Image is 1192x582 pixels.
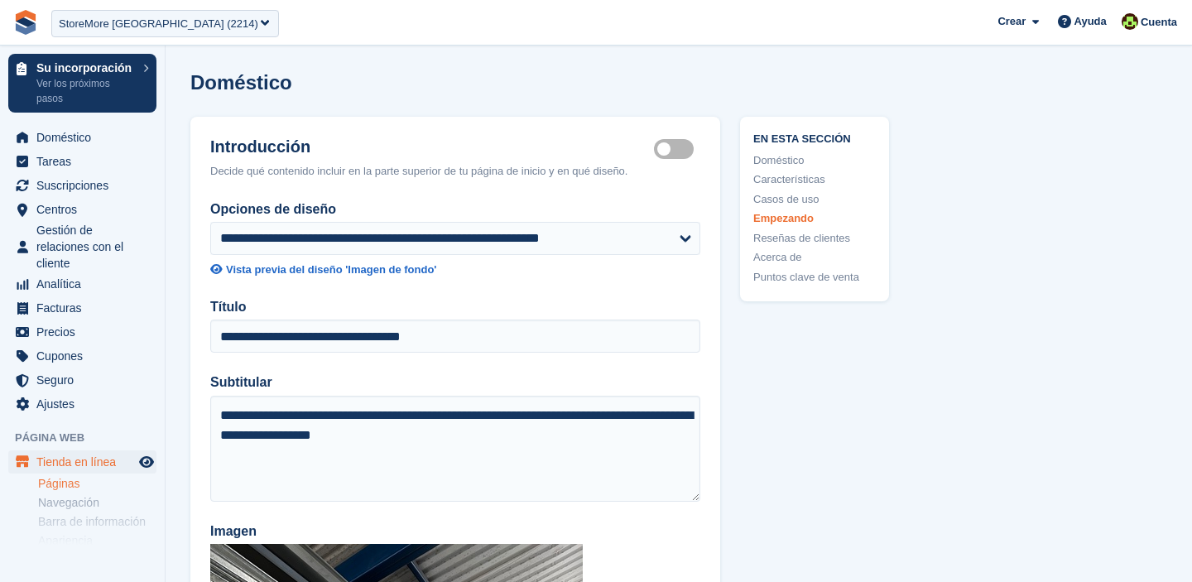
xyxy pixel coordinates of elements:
span: Cupones [36,344,136,368]
span: Cuenta [1141,14,1177,31]
a: menu [8,174,156,197]
label: Opciones de diseño [210,200,700,219]
a: Navegación [38,495,156,511]
span: Página web [15,430,165,446]
a: Puntos clave de venta [753,269,876,286]
div: Decide qué contenido incluir en la parte superior de tu página de inicio y en qué diseño. [210,163,700,180]
a: Su incorporación Ver los próximos pasos [8,54,156,113]
a: Vista previa de la tienda [137,452,156,472]
a: menu [8,272,156,296]
label: Hero section active [654,148,700,151]
span: Suscripciones [36,174,136,197]
img: stora-icon-8386f47178a22dfd0bd8f6a31ec36ba5ce8667c1dd55bd0f319d3a0aa187defe.svg [13,10,38,35]
a: menu [8,126,156,149]
span: Facturas [36,296,136,320]
span: Tareas [36,150,136,173]
a: menu [8,150,156,173]
p: Su incorporación [36,62,135,74]
span: Analítica [36,272,136,296]
span: Centros [36,198,136,221]
a: Acerca de [753,249,876,266]
span: Crear [997,13,1026,30]
span: En esta sección [753,130,876,146]
a: Casos de uso [753,191,876,208]
a: menu [8,198,156,221]
a: Apariencia [38,533,156,549]
a: menu [8,392,156,416]
label: Subtitular [210,373,700,392]
a: Características [753,171,876,188]
label: Título [210,297,700,317]
a: menu [8,222,156,272]
a: menu [8,320,156,344]
span: Ayuda [1074,13,1107,30]
a: Reseñas de clientes [753,230,876,247]
span: Seguro [36,368,136,392]
a: Doméstico [753,152,876,169]
a: Barra de información [38,514,156,530]
div: StoreMore [GEOGRAPHIC_DATA] (2214) [59,16,258,32]
span: Ajustes [36,392,136,416]
span: Doméstico [36,126,136,149]
a: menu [8,296,156,320]
label: Imagen [210,522,700,541]
span: Tienda en línea [36,450,136,474]
p: Ver los próximos pasos [36,76,135,106]
span: Precios [36,320,136,344]
img: Catherine Coffey [1122,13,1138,30]
a: menu [8,368,156,392]
h1: Doméstico [190,71,292,94]
a: Páginas [38,476,156,492]
a: Empezando [753,210,876,227]
a: menú [8,450,156,474]
a: Vista previa del diseño 'Imagen de fondo' [210,262,700,278]
h2: Introducción [210,137,654,156]
span: Gestión de relaciones con el cliente [36,222,136,272]
div: Vista previa del diseño 'Imagen de fondo' [226,262,436,278]
a: menu [8,344,156,368]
